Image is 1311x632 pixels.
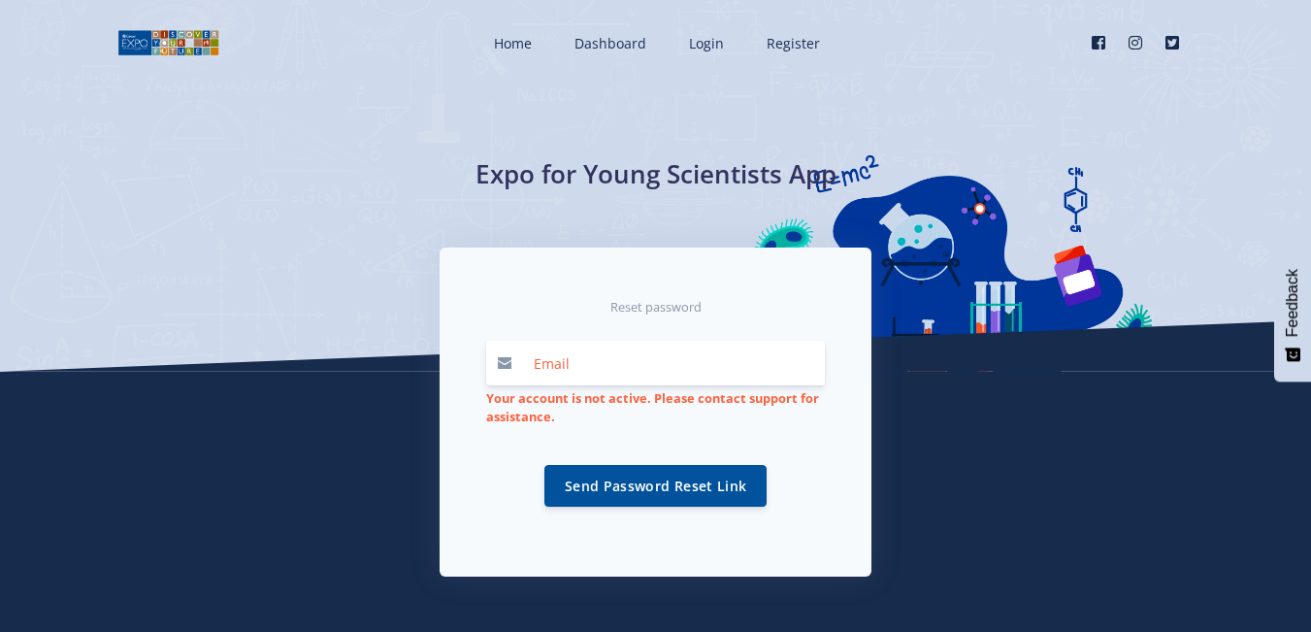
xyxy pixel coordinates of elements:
button: Feedback - Show survey [1274,249,1311,382]
a: Register [747,17,836,69]
input: Email [522,341,825,385]
span: Home [494,34,532,52]
button: Send Password Reset Link [544,465,767,507]
span: Feedback [1284,269,1301,337]
small: Reset password [610,298,702,316]
span: Register [767,34,820,52]
h1: Expo for Young Scientists App [302,155,1010,193]
span: Dashboard [574,34,646,52]
span: Login [689,34,724,52]
a: Home [475,17,547,69]
a: Login [670,17,739,69]
a: Dashboard [555,17,662,69]
img: logo01.png [117,28,219,57]
strong: Your account is not active. Please contact support for assistance. [486,389,819,425]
